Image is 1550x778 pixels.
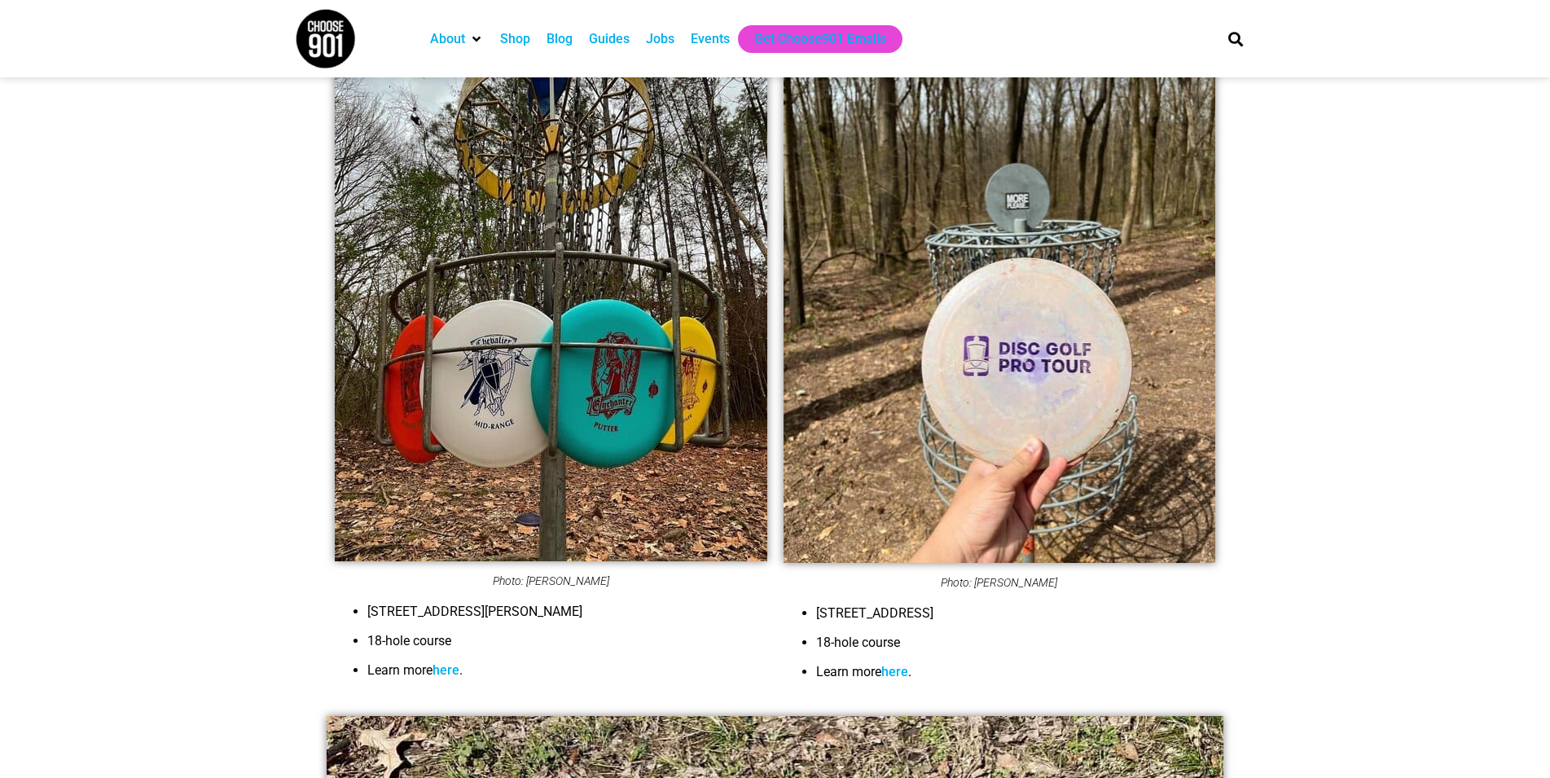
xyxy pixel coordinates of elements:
figcaption: Photo: [PERSON_NAME] [784,576,1216,589]
figcaption: Photo: [PERSON_NAME] [335,574,767,587]
img: Colorful discs in basket at disc golf course in Memphis [335,20,767,561]
li: Learn more . [367,661,767,690]
a: Blog [547,29,573,49]
a: Events [691,29,730,49]
a: here [881,664,908,679]
nav: Main nav [422,25,1201,53]
div: About [422,25,492,53]
li: [STREET_ADDRESS][PERSON_NAME] [367,602,767,631]
a: Guides [589,29,630,49]
a: Jobs [646,29,674,49]
img: Person holding disc in front of basket at disc golf course in Memphis. [784,22,1216,563]
li: 18-hole course [367,631,767,661]
div: Search [1222,25,1249,52]
a: About [430,29,465,49]
li: 18-hole course [816,633,1216,662]
a: here [433,662,459,678]
a: Shop [500,29,530,49]
li: Learn more . [816,662,1216,692]
a: Get Choose901 Emails [754,29,886,49]
li: [STREET_ADDRESS] [816,604,1216,633]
